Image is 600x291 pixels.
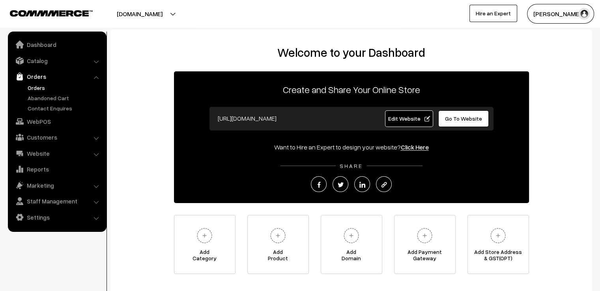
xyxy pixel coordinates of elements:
[174,82,529,97] p: Create and Share Your Online Store
[10,10,93,16] img: COMMMERCE
[10,37,104,52] a: Dashboard
[336,162,367,169] span: SHARE
[414,225,436,246] img: plus.svg
[174,215,236,274] a: AddCategory
[267,225,289,246] img: plus.svg
[10,178,104,192] a: Marketing
[321,215,382,274] a: AddDomain
[10,210,104,224] a: Settings
[174,142,529,152] div: Want to Hire an Expert to design your website?
[10,130,104,144] a: Customers
[10,146,104,160] a: Website
[388,115,430,122] span: Edit Website
[467,215,529,274] a: Add Store Address& GST(OPT)
[401,143,429,151] a: Click Here
[340,225,362,246] img: plus.svg
[468,249,529,265] span: Add Store Address & GST(OPT)
[10,54,104,68] a: Catalog
[445,115,482,122] span: Go To Website
[26,94,104,102] a: Abandoned Cart
[89,4,190,24] button: [DOMAIN_NAME]
[118,45,584,60] h2: Welcome to your Dashboard
[438,110,489,127] a: Go To Website
[394,249,455,265] span: Add Payment Gateway
[394,215,456,274] a: Add PaymentGateway
[248,249,308,265] span: Add Product
[527,4,594,24] button: [PERSON_NAME]
[26,84,104,92] a: Orders
[194,225,215,246] img: plus.svg
[10,8,79,17] a: COMMMERCE
[578,8,590,20] img: user
[469,5,517,22] a: Hire an Expert
[247,215,309,274] a: AddProduct
[385,110,433,127] a: Edit Website
[10,114,104,129] a: WebPOS
[10,194,104,208] a: Staff Management
[26,104,104,112] a: Contact Enquires
[174,249,235,265] span: Add Category
[10,162,104,176] a: Reports
[487,225,509,246] img: plus.svg
[321,249,382,265] span: Add Domain
[10,69,104,84] a: Orders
